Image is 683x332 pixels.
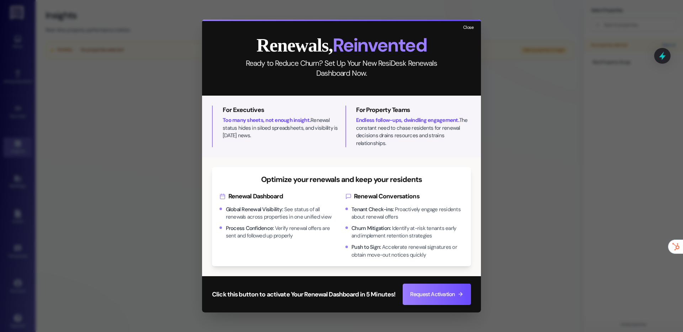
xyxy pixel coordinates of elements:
[356,117,471,147] p: The constant need to chase residents for renewal decisions drains resources and strains relations...
[219,192,338,201] h4: Renewal Dashboard
[461,23,476,32] button: Close modal
[356,106,471,114] h3: For Property Teams
[223,117,338,139] p: Renewal status hides in siloed spreadsheets, and visibility is [DATE] news.
[345,192,464,201] h4: Renewal Conversations
[226,206,332,220] span: See status of all renewals across properties in one unified view
[226,225,330,239] span: Verify renewal offers are sent and followed up properly
[351,206,461,220] span: Proactively engage residents about renewal offers
[356,117,459,124] span: Endless follow-ups, dwindling engagement.
[351,225,456,239] span: Identify at-risk tenants early and implement retention strategies
[351,243,457,258] span: Accelerate renewal signatures or obtain move-out notices quickly
[403,284,471,305] button: Request Activation
[212,290,395,299] h3: Click this button to activate Your Renewal Dashboard in 5 Minutes!
[351,243,381,251] span: Push to Sign :
[219,175,464,184] h3: Optimize your renewals and keep your residents
[237,58,446,78] p: Ready to Reduce Churn? Set Up Your New ResiDesk Renewals Dashboard Now.
[351,225,391,232] span: Churn Mitigation :
[212,36,471,55] h2: Renewals,
[226,225,274,232] span: Process Confidence :
[351,206,393,213] span: Tenant Check-ins :
[223,117,311,124] span: Too many sheets, not enough insight.
[333,33,427,57] span: Reinvented
[223,106,338,114] h3: For Executives
[226,206,283,213] span: Global Renewal Visibility :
